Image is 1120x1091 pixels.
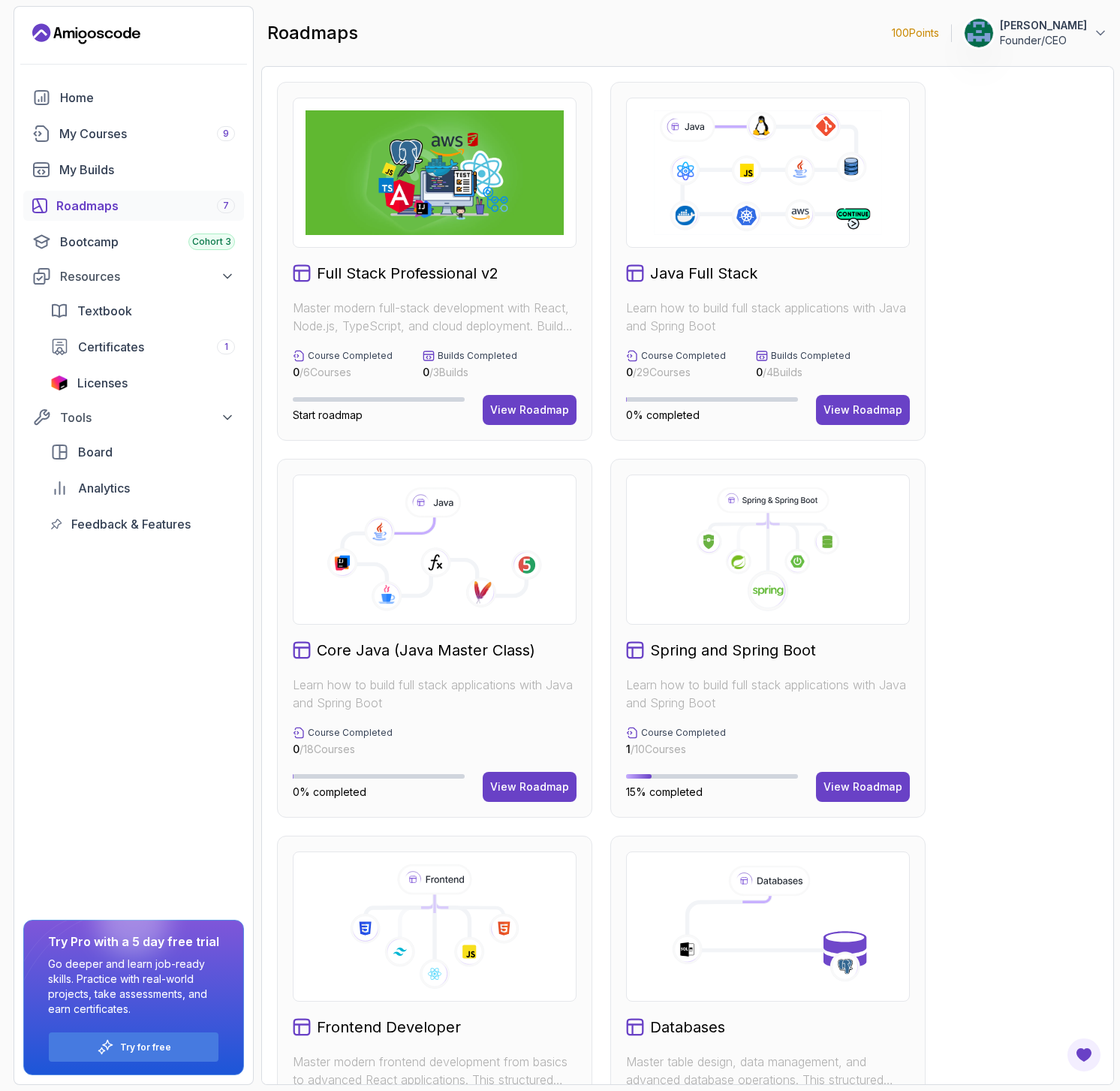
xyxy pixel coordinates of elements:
[23,404,244,431] button: Tools
[964,18,1108,48] button: user profile image[PERSON_NAME]Founder/CEO
[56,197,235,215] div: Roadmaps
[306,110,564,235] img: Full Stack Professional v2
[965,19,993,47] img: user profile image
[650,1017,725,1038] h2: Databases
[293,1053,577,1089] p: Master modern frontend development from basics to advanced React applications. This structured le...
[1066,1037,1102,1073] button: Open Feedback Button
[771,350,851,362] p: Builds Completed
[78,338,144,356] span: Certificates
[650,640,816,661] h2: Spring and Spring Boot
[626,1053,910,1089] p: Master table design, data management, and advanced database operations. This structured learning ...
[308,727,393,739] p: Course Completed
[78,479,130,497] span: Analytics
[650,263,757,284] h2: Java Full Stack
[317,263,498,284] h2: Full Stack Professional v2
[77,302,132,320] span: Textbook
[816,772,910,802] button: View Roadmap
[483,395,577,425] button: View Roadmap
[41,332,244,362] a: certificates
[438,350,517,362] p: Builds Completed
[23,119,244,149] a: courses
[483,772,577,802] button: View Roadmap
[48,1032,219,1062] button: Try for free
[293,408,363,421] span: Start roadmap
[223,200,229,212] span: 7
[892,26,939,41] p: 100 Points
[626,742,726,757] p: / 10 Courses
[293,785,366,798] span: 0% completed
[641,727,726,739] p: Course Completed
[23,227,244,257] a: bootcamp
[626,676,910,712] p: Learn how to build full stack applications with Java and Spring Boot
[293,742,393,757] p: / 18 Courses
[293,676,577,712] p: Learn how to build full stack applications with Java and Spring Boot
[490,402,569,417] div: View Roadmap
[756,366,763,378] span: 0
[293,365,393,380] p: / 6 Courses
[60,267,235,285] div: Resources
[192,236,231,248] span: Cohort 3
[223,128,229,140] span: 9
[626,299,910,335] p: Learn how to build full stack applications with Java and Spring Boot
[490,779,569,794] div: View Roadmap
[641,350,726,362] p: Course Completed
[626,365,726,380] p: / 29 Courses
[308,350,393,362] p: Course Completed
[41,473,244,503] a: analytics
[78,443,113,461] span: Board
[60,233,235,251] div: Bootcamp
[59,125,235,143] div: My Courses
[23,83,244,113] a: home
[60,89,235,107] div: Home
[626,408,700,421] span: 0% completed
[317,1017,461,1038] h2: Frontend Developer
[423,365,517,380] p: / 3 Builds
[60,408,235,426] div: Tools
[32,22,140,46] a: Landing page
[23,263,244,290] button: Resources
[23,155,244,185] a: builds
[267,21,358,45] h2: roadmaps
[626,785,703,798] span: 15% completed
[293,299,577,335] p: Master modern full-stack development with React, Node.js, TypeScript, and cloud deployment. Build...
[50,375,68,390] img: jetbrains icon
[423,366,429,378] span: 0
[41,509,244,539] a: feedback
[626,743,631,755] span: 1
[41,296,244,326] a: textbook
[626,366,633,378] span: 0
[59,161,235,179] div: My Builds
[48,957,219,1017] p: Go deeper and learn job-ready skills. Practice with real-world projects, take assessments, and ea...
[120,1041,171,1053] a: Try for free
[77,374,128,392] span: Licenses
[23,191,244,221] a: roadmaps
[317,640,535,661] h2: Core Java (Java Master Class)
[1000,33,1087,48] p: Founder/CEO
[756,365,851,380] p: / 4 Builds
[293,743,300,755] span: 0
[293,366,300,378] span: 0
[224,341,228,353] span: 1
[71,515,191,533] span: Feedback & Features
[41,437,244,467] a: board
[823,402,902,417] div: View Roadmap
[823,779,902,794] div: View Roadmap
[41,368,244,398] a: licenses
[816,395,910,425] button: View Roadmap
[1000,18,1087,33] p: [PERSON_NAME]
